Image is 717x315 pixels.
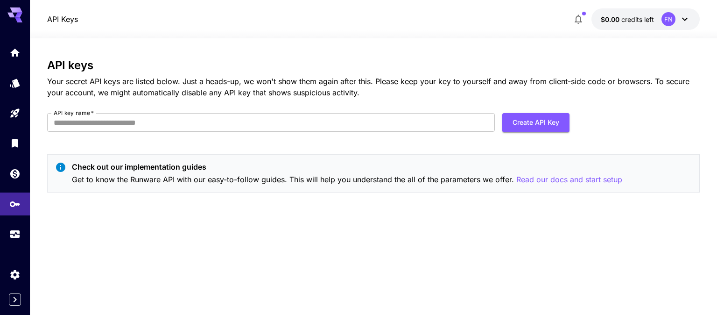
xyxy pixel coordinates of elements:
[72,161,622,172] p: Check out our implementation guides
[9,195,21,207] div: API Keys
[54,109,94,117] label: API key name
[661,12,675,26] div: FN
[502,113,569,132] button: Create API Key
[9,168,21,179] div: Wallet
[9,137,21,149] div: Library
[9,294,21,306] button: Expand sidebar
[9,107,21,119] div: Playground
[621,15,654,23] span: credits left
[47,14,78,25] nav: breadcrumb
[9,77,21,89] div: Models
[47,59,700,72] h3: API keys
[9,47,21,58] div: Home
[47,76,700,98] p: Your secret API keys are listed below. Just a heads-up, we won't show them again after this. Plea...
[9,229,21,240] div: Usage
[591,8,700,30] button: $0.00FN
[47,14,78,25] a: API Keys
[9,269,21,280] div: Settings
[601,14,654,24] div: $0.00
[516,174,622,186] button: Read our docs and start setup
[72,174,622,186] p: Get to know the Runware API with our easy-to-follow guides. This will help you understand the all...
[601,15,621,23] span: $0.00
